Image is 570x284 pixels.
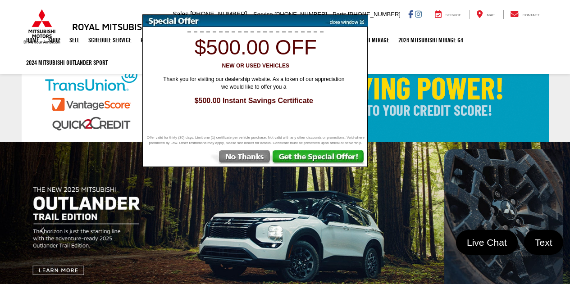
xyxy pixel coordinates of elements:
[209,150,272,167] img: No Thanks, Continue to Website
[333,11,346,18] span: Parts
[394,29,468,51] a: 2024 Mitsubishi Mirage G4
[272,150,367,167] img: Get the Special Offer
[470,10,501,19] a: Map
[152,96,355,106] span: $500.00 Instant Savings Certificate
[84,29,136,51] a: Schedule Service: Opens in a new tab
[408,10,413,18] a: Facebook: Click to visit our Facebook page
[446,13,461,17] span: Service
[487,13,494,17] span: Map
[530,236,557,248] span: Text
[524,230,563,255] a: Text
[348,11,401,18] span: [PHONE_NUMBER]
[253,11,273,18] span: Service
[503,10,547,19] a: Contact
[44,29,65,51] a: Shop
[143,15,323,27] img: Special Offer
[462,236,511,248] span: Live Chat
[72,22,151,32] h3: Royal Mitsubishi
[456,230,518,255] a: Live Chat
[148,63,363,69] h3: New or Used Vehicles
[190,10,247,18] span: [PHONE_NUMBER]
[428,10,468,19] a: Service
[522,13,539,17] span: Contact
[65,29,84,51] a: Sell
[173,10,188,18] span: Sales
[415,10,422,18] a: Instagram: Click to visit our Instagram page
[22,52,549,142] img: Check Your Buying Power
[148,36,363,59] h1: $500.00 off
[157,76,351,91] span: Thank you for visiting our dealership website. As a token of our appreciation we would like to of...
[22,51,112,74] a: 2024 Mitsubishi Outlander SPORT
[274,11,327,18] span: [PHONE_NUMBER]
[145,135,366,146] span: Offer valid for thirty (30) days. Limit one (1) certificate per vehicle purchase. Not valid with ...
[323,15,368,27] img: close window
[22,29,44,51] a: Home
[136,29,159,51] a: Parts: Opens in a new tab
[22,9,62,44] img: Mitsubishi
